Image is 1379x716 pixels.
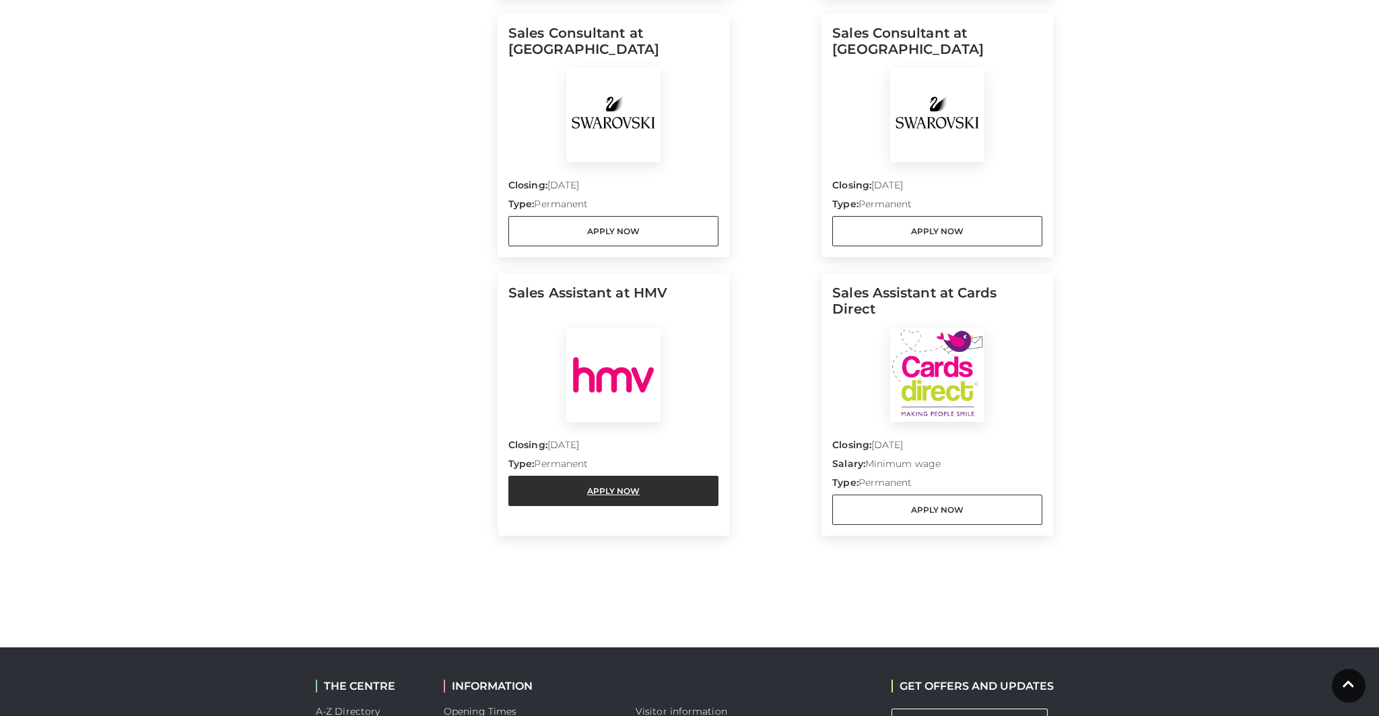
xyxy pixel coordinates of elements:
strong: Closing: [832,439,871,451]
img: HMV [566,328,661,422]
strong: Type: [508,458,534,470]
strong: Type: [832,476,858,489]
img: Swarovski [890,68,984,162]
a: Apply Now [832,216,1042,246]
p: Permanent [508,457,718,476]
p: [DATE] [832,438,1042,457]
a: Apply Now [832,495,1042,525]
strong: Type: [832,198,858,210]
h5: Sales Assistant at Cards Direct [832,285,1042,328]
a: Apply Now [508,216,718,246]
h2: THE CENTRE [316,680,424,692]
h5: Sales Consultant at [GEOGRAPHIC_DATA] [832,25,1042,68]
img: Cards Direct [890,328,984,422]
p: Permanent [832,476,1042,495]
strong: Salary: [832,458,865,470]
p: Minimum wage [832,457,1042,476]
strong: Type: [508,198,534,210]
p: [DATE] [832,178,1042,197]
strong: Closing: [832,179,871,191]
p: Permanent [832,197,1042,216]
h5: Sales Assistant at HMV [508,285,718,328]
strong: Closing: [508,439,547,451]
p: [DATE] [508,178,718,197]
a: Apply Now [508,476,718,506]
h5: Sales Consultant at [GEOGRAPHIC_DATA] [508,25,718,68]
h2: GET OFFERS AND UPDATES [892,680,1054,692]
p: [DATE] [508,438,718,457]
p: Permanent [508,197,718,216]
img: Swarovski [566,68,661,162]
h2: INFORMATION [444,680,615,692]
strong: Closing: [508,179,547,191]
